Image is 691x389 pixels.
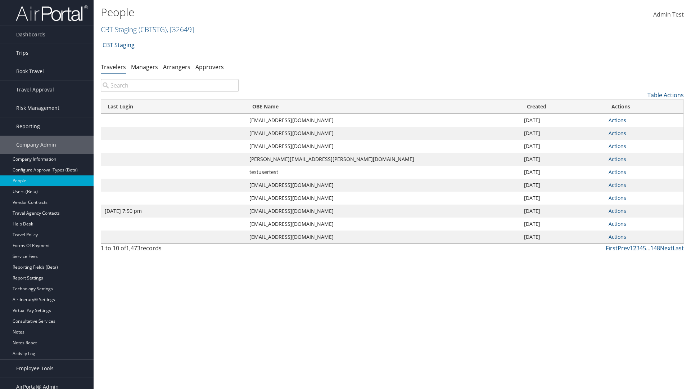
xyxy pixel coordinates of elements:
a: 148 [650,244,660,252]
a: Actions [609,156,626,162]
span: Dashboards [16,26,45,44]
td: [EMAIL_ADDRESS][DOMAIN_NAME] [246,231,520,243]
span: , [ 32649 ] [167,24,194,34]
th: Created: activate to sort column ascending [520,100,605,114]
td: [DATE] [520,166,605,179]
a: Arrangers [163,63,190,71]
a: Table Actions [647,91,684,99]
span: … [646,244,650,252]
a: Actions [609,220,626,227]
a: Actions [609,143,626,149]
th: Actions [605,100,683,114]
th: OBE Name: activate to sort column ascending [246,100,520,114]
a: 5 [643,244,646,252]
td: testusertest [246,166,520,179]
a: 1 [630,244,633,252]
a: Actions [609,169,626,175]
a: Actions [609,130,626,137]
span: ( CBTSTG ) [139,24,167,34]
td: [EMAIL_ADDRESS][DOMAIN_NAME] [246,218,520,231]
span: Admin Test [653,10,684,18]
a: Actions [609,233,626,240]
span: Risk Management [16,99,59,117]
td: [EMAIL_ADDRESS][DOMAIN_NAME] [246,127,520,140]
td: [DATE] [520,218,605,231]
td: [DATE] [520,140,605,153]
td: [DATE] [520,231,605,243]
a: Actions [609,182,626,188]
a: Approvers [195,63,224,71]
a: 4 [640,244,643,252]
span: 1,473 [126,244,140,252]
a: Last [673,244,684,252]
span: Book Travel [16,62,44,80]
td: [DATE] [520,114,605,127]
a: Prev [618,244,630,252]
a: Managers [131,63,158,71]
a: Admin Test [653,4,684,26]
a: 3 [636,244,640,252]
h1: People [101,5,489,20]
span: Employee Tools [16,359,54,377]
th: Last Login: activate to sort column ascending [101,100,246,114]
span: Trips [16,44,28,62]
td: [DATE] 7:50 pm [101,205,246,218]
img: airportal-logo.png [16,5,88,22]
input: Search [101,79,239,92]
a: Actions [609,117,626,124]
td: [DATE] [520,205,605,218]
a: First [606,244,618,252]
span: Reporting [16,117,40,135]
a: Next [660,244,673,252]
td: [EMAIL_ADDRESS][DOMAIN_NAME] [246,179,520,192]
span: Travel Approval [16,81,54,99]
td: [EMAIL_ADDRESS][DOMAIN_NAME] [246,114,520,127]
a: Actions [609,194,626,201]
a: 2 [633,244,636,252]
td: [EMAIL_ADDRESS][DOMAIN_NAME] [246,192,520,205]
td: [EMAIL_ADDRESS][DOMAIN_NAME] [246,140,520,153]
td: [EMAIL_ADDRESS][DOMAIN_NAME] [246,205,520,218]
td: [DATE] [520,153,605,166]
a: Travelers [101,63,126,71]
a: CBT Staging [101,24,194,34]
td: [PERSON_NAME][EMAIL_ADDRESS][PERSON_NAME][DOMAIN_NAME] [246,153,520,166]
div: 1 to 10 of records [101,244,239,256]
td: [DATE] [520,192,605,205]
td: [DATE] [520,179,605,192]
a: Actions [609,207,626,214]
span: Company Admin [16,136,56,154]
a: CBT Staging [103,38,135,52]
td: [DATE] [520,127,605,140]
